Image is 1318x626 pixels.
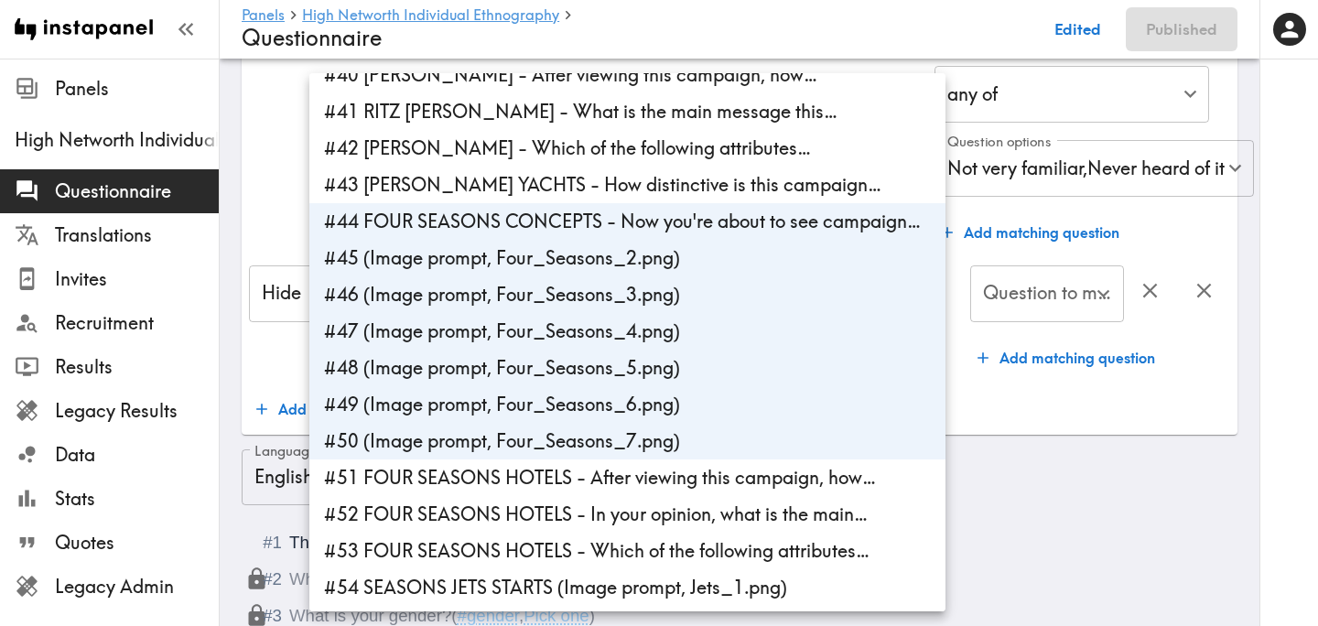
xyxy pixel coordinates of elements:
li: #53 FOUR SEASONS HOTELS - Which of the following attributes… [309,533,945,569]
li: #41 RITZ [PERSON_NAME] - What is the main message this… [309,93,945,130]
li: #45 (Image prompt, Four_Seasons_2.png) [309,240,945,276]
li: #43 [PERSON_NAME] YACHTS - How distinctive is this campaign… [309,167,945,203]
li: #44 FOUR SEASONS CONCEPTS - Now you're about to see campaign… [309,203,945,240]
li: #42 [PERSON_NAME] - Which of the following attributes… [309,130,945,167]
li: #50 (Image prompt, Four_Seasons_7.png) [309,423,945,459]
li: #46 (Image prompt, Four_Seasons_3.png) [309,276,945,313]
li: #47 (Image prompt, Four_Seasons_4.png) [309,313,945,350]
li: #48 (Image prompt, Four_Seasons_5.png) [309,350,945,386]
li: #49 (Image prompt, Four_Seasons_6.png) [309,386,945,423]
li: #51 FOUR SEASONS HOTELS - After viewing this campaign, how… [309,459,945,496]
li: #52 FOUR SEASONS HOTELS - In your opinion, what is the main… [309,496,945,533]
li: #54 SEASONS JETS STARTS (Image prompt, Jets_1.png) [309,569,945,606]
li: #40 [PERSON_NAME] - After viewing this campaign, how… [309,57,945,93]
